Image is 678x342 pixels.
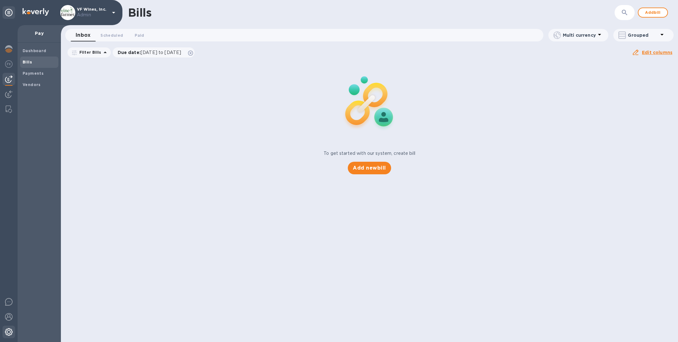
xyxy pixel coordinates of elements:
[23,48,46,53] b: Dashboard
[348,162,391,174] button: Add newbill
[135,32,144,39] span: Paid
[128,6,151,19] h1: Bills
[23,30,56,36] p: Pay
[141,50,181,55] span: [DATE] to [DATE]
[3,6,15,19] div: Unpin categories
[643,9,662,16] span: Add bill
[5,60,13,68] img: Foreign exchange
[642,50,672,55] u: Edit columns
[353,164,386,172] span: Add new bill
[628,32,658,38] p: Grouped
[118,49,185,56] p: Due date :
[638,8,668,18] button: Addbill
[77,50,101,55] p: Filter Bills
[100,32,123,39] span: Scheduled
[23,60,32,64] b: Bills
[324,150,415,157] p: To get started with our system, create bill
[563,32,596,38] p: Multi currency
[77,7,108,18] p: VF Wines, Inc.
[23,82,41,87] b: Vendors
[77,12,108,18] p: Admin
[23,71,44,76] b: Payments
[23,8,49,16] img: Logo
[113,47,195,57] div: Due date:[DATE] to [DATE]
[76,31,90,40] span: Inbox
